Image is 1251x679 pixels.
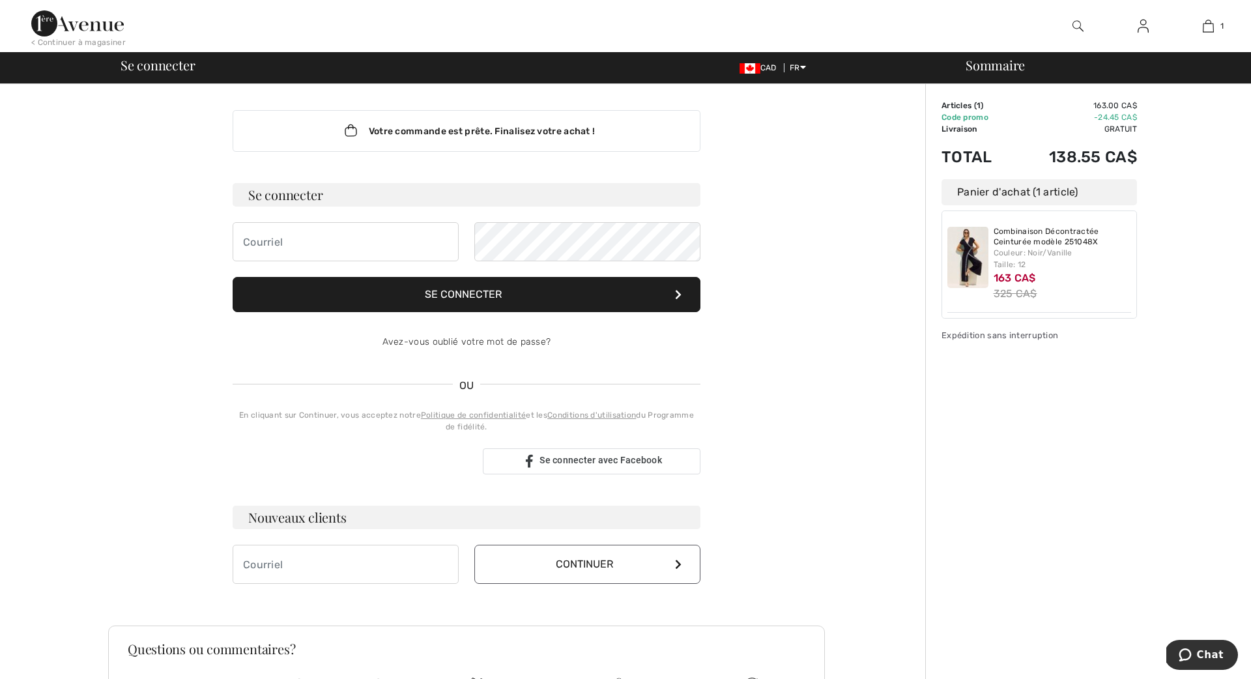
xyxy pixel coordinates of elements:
iframe: Boîte de dialogue Se connecter avec Google [983,13,1238,223]
div: Couleur: Noir/Vanille Taille: 12 [994,247,1132,270]
span: Se connecter avec Facebook [539,455,662,465]
div: Se connecter avec Google. S'ouvre dans un nouvel onglet [233,447,472,476]
td: Code promo [942,111,1013,123]
iframe: Ouvre un widget dans lequel vous pouvez chatter avec l’un de nos agents [1166,640,1238,672]
h3: Questions ou commentaires? [128,643,805,656]
a: Conditions d'utilisation [547,411,636,420]
a: Politique de confidentialité [421,411,526,420]
td: Total [942,135,1013,179]
input: Courriel [233,222,459,261]
button: Continuer [474,545,700,584]
div: Votre commande est prête. Finalisez votre achat ! [233,110,700,152]
span: CAD [740,63,782,72]
div: < Continuer à magasiner [31,36,126,48]
img: Canadian Dollar [740,63,760,74]
div: Sommaire [950,59,1243,72]
span: FR [790,63,806,72]
span: OU [453,378,481,394]
a: Avez-vous oublié votre mot de passe? [382,336,551,347]
span: 163 CA$ [994,272,1036,284]
div: Panier d'achat (1 article) [942,179,1137,205]
button: Se connecter [233,277,700,312]
input: Courriel [233,545,459,584]
span: Se connecter [121,59,195,72]
a: Combinaison Décontractée Ceinturée modèle 251048X [994,227,1132,247]
iframe: Bouton Se connecter avec Google [226,447,479,476]
s: 325 CA$ [994,287,1037,300]
td: Articles ( ) [942,100,1013,111]
div: En cliquant sur Continuer, vous acceptez notre et les du Programme de fidélité. [233,409,700,433]
div: Expédition sans interruption [942,329,1137,341]
img: Combinaison Décontractée Ceinturée modèle 251048X [947,227,988,288]
img: 1ère Avenue [31,10,124,36]
h3: Nouveaux clients [233,506,700,529]
td: Livraison [942,123,1013,135]
a: Se connecter avec Facebook [483,448,700,474]
h3: Se connecter [233,183,700,207]
span: 1 [977,101,981,110]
